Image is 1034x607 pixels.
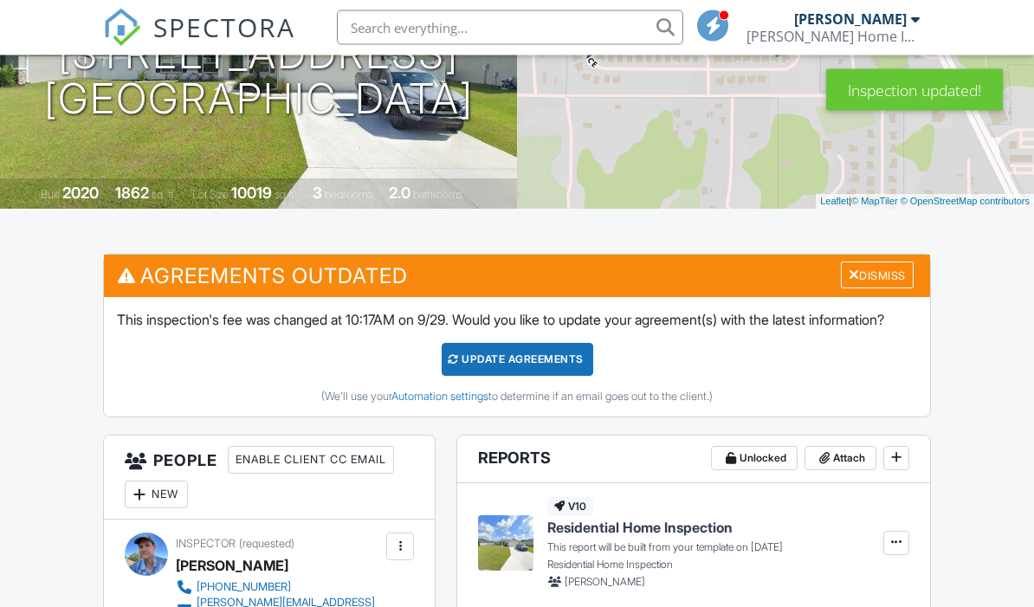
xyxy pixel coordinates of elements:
[391,391,488,404] a: Automation settings
[337,10,683,45] input: Search everything...
[746,28,920,45] div: Stamper Home Inspections
[816,195,1034,210] div: |
[275,189,296,202] span: sq.ft.
[104,255,929,298] h3: Agreements Outdated
[413,189,462,202] span: bathrooms
[192,189,229,202] span: Lot Size
[176,538,236,551] span: Inspector
[228,447,394,475] div: Enable Client CC Email
[231,184,272,203] div: 10019
[901,197,1030,207] a: © OpenStreetMap contributors
[820,197,849,207] a: Leaflet
[41,189,60,202] span: Built
[104,298,929,417] div: This inspection's fee was changed at 10:17AM on 9/29. Would you like to update your agreement(s) ...
[389,184,410,203] div: 2.0
[103,23,295,60] a: SPECTORA
[325,189,372,202] span: bedrooms
[103,9,141,47] img: The Best Home Inspection Software - Spectora
[826,69,1003,111] div: Inspection updated!
[851,197,898,207] a: © MapTiler
[841,262,914,289] div: Dismiss
[794,10,907,28] div: [PERSON_NAME]
[176,553,288,579] div: [PERSON_NAME]
[117,391,916,404] div: (We'll use your to determine if an email goes out to the client.)
[153,9,295,45] span: SPECTORA
[115,184,149,203] div: 1862
[62,184,99,203] div: 2020
[104,436,435,520] h3: People
[239,538,294,551] span: (requested)
[125,481,188,509] div: New
[152,189,176,202] span: sq. ft.
[313,184,322,203] div: 3
[176,579,382,597] a: [PHONE_NUMBER]
[442,344,593,377] div: Update Agreements
[44,32,474,124] h1: [STREET_ADDRESS] [GEOGRAPHIC_DATA]
[197,581,291,595] div: [PHONE_NUMBER]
